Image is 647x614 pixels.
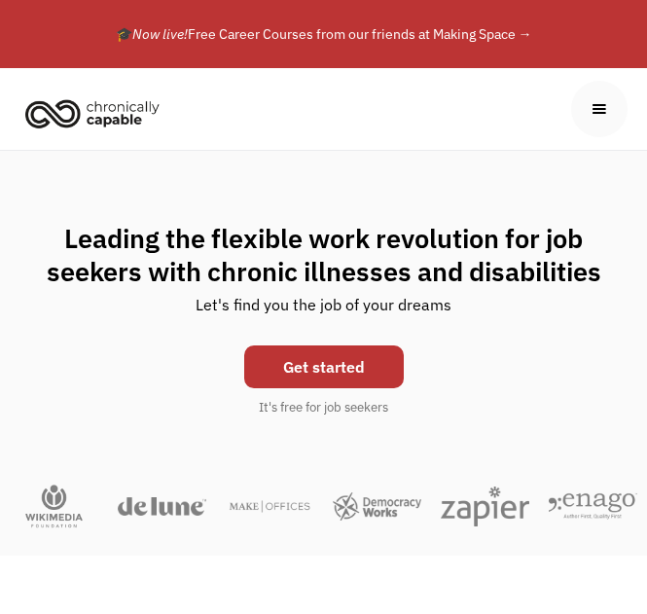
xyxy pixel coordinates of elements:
div: It's free for job seekers [259,398,388,417]
em: Now live! [132,25,188,43]
div: menu [571,81,628,137]
a: home [19,91,174,134]
div: Let's find you the job of your dreams [196,288,451,336]
div: 🎓 Free Career Courses from our friends at Making Space → [18,22,630,46]
a: Get started [244,345,404,388]
h1: Leading the flexible work revolution for job seekers with chronic illnesses and disabilities [19,222,628,288]
img: Chronically Capable logo [19,91,165,134]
